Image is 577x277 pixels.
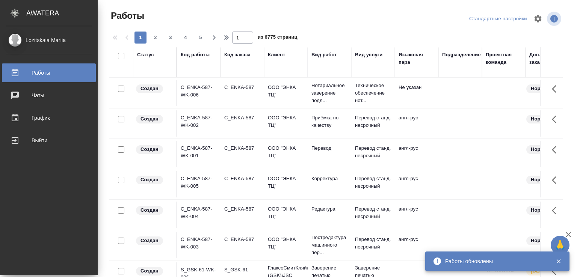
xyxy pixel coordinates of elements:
span: 3 [165,34,177,41]
a: Чаты [2,86,96,105]
td: англ-рус [395,232,438,258]
td: англ-рус [395,171,438,197]
button: 4 [180,32,192,44]
div: Статус [137,51,154,59]
p: Нормальный [531,85,563,92]
div: Работы [6,67,92,78]
span: 2 [150,34,162,41]
td: англ-рус [395,110,438,137]
p: Создан [140,206,159,214]
button: Здесь прячутся важные кнопки [547,141,565,159]
div: Заказ еще не согласован с клиентом, искать исполнителей рано [135,266,172,276]
p: Нотариальное заверение подл... [311,82,347,104]
p: ООО "ЭНКА ТЦ" [268,236,304,251]
div: split button [467,13,529,25]
div: Выйти [6,135,92,146]
p: Нормальный [531,146,563,153]
button: 5 [195,32,207,44]
a: График [2,108,96,127]
div: Заказ еще не согласован с клиентом, искать исполнителей рано [135,236,172,246]
div: Вид работ [311,51,337,59]
a: Работы [2,63,96,82]
p: Перевод станд. несрочный [355,145,391,160]
div: Вид услуги [355,51,383,59]
td: Не указан [395,80,438,106]
td: C_ENKA-587-WK-004 [177,202,221,228]
div: Клиент [268,51,285,59]
p: Создан [140,115,159,123]
span: 5 [195,34,207,41]
div: Lozitskaia Mariia [6,36,92,44]
p: Редактура [311,205,347,213]
div: Чаты [6,90,92,101]
div: AWATERA [26,6,98,21]
div: C_ENKA-587 [224,205,260,213]
div: График [6,112,92,123]
div: Доп. статус заказа [529,51,569,66]
p: Создан [140,146,159,153]
p: Перевод станд. несрочный [355,236,391,251]
p: ООО "ЭНКА ТЦ" [268,205,304,220]
button: Здесь прячутся важные кнопки [547,171,565,189]
div: S_GSK-61 [224,266,260,274]
td: C_ENKA-587-WK-006 [177,80,221,106]
p: Нормальный [531,115,563,123]
td: англ-рус [395,202,438,228]
p: Постредактура машинного пер... [311,234,347,256]
div: Проектная команда [486,51,522,66]
span: Настроить таблицу [529,10,547,28]
button: Здесь прячутся важные кнопки [547,202,565,220]
div: C_ENKA-587 [224,84,260,91]
p: Приёмка по качеству [311,114,347,129]
td: C_ENKA-587-WK-005 [177,171,221,197]
div: C_ENKA-587 [224,236,260,243]
p: ООО "ЭНКА ТЦ" [268,84,304,99]
button: 3 [165,32,177,44]
p: Корректура [311,175,347,182]
td: англ-рус [395,141,438,167]
button: Здесь прячутся важные кнопки [547,110,565,128]
div: Заказ еще не согласован с клиентом, искать исполнителей рано [135,145,172,155]
div: Заказ еще не согласован с клиентом, искать исполнителей рано [135,175,172,185]
button: Здесь прячутся важные кнопки [547,80,565,98]
td: C_ENKA-587-WK-002 [177,110,221,137]
span: 🙏 [554,237,566,253]
p: ООО "ЭНКА ТЦ" [268,145,304,160]
span: 4 [180,34,192,41]
p: Нормальный [531,237,563,244]
div: Заказ еще не согласован с клиентом, искать исполнителей рано [135,114,172,124]
a: Выйти [2,131,96,150]
p: Создан [140,267,159,275]
div: Языковая пара [399,51,435,66]
button: 🙏 [551,236,569,254]
p: Перевод станд. несрочный [355,114,391,129]
td: C_ENKA-587-WK-001 [177,141,221,167]
p: Перевод станд. несрочный [355,175,391,190]
div: Код работы [181,51,210,59]
button: Закрыть [551,258,566,265]
div: C_ENKA-587 [224,175,260,182]
button: Здесь прячутся важные кнопки [547,232,565,250]
p: ООО "ЭНКА ТЦ" [268,114,304,129]
div: C_ENKA-587 [224,114,260,122]
div: Заказ еще не согласован с клиентом, искать исполнителей рано [135,205,172,215]
div: Код заказа [224,51,251,59]
p: Создан [140,85,159,92]
div: Подразделение [442,51,481,59]
p: Перевод станд. несрочный [355,205,391,220]
p: Техническое обеспечение нот... [355,82,391,104]
div: Работы обновлены [445,257,544,265]
span: Посмотреть информацию [547,12,563,26]
p: Нормальный [531,176,563,184]
div: C_ENKA-587 [224,145,260,152]
p: Нормальный [531,206,563,214]
span: из 6775 страниц [258,33,298,44]
span: Работы [109,10,144,22]
div: Заказ еще не согласован с клиентом, искать исполнителей рано [135,84,172,94]
button: 2 [150,32,162,44]
p: ООО "ЭНКА ТЦ" [268,175,304,190]
p: Создан [140,176,159,184]
td: C_ENKA-587-WK-003 [177,232,221,258]
p: Перевод [311,145,347,152]
p: Создан [140,237,159,244]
